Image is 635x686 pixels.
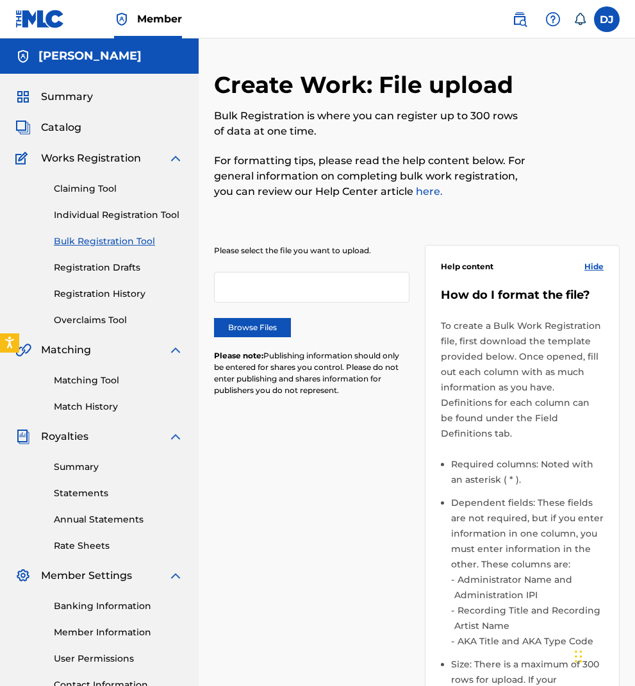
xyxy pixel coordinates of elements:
[214,318,291,337] label: Browse Files
[54,182,183,196] a: Claiming Tool
[15,429,31,444] img: Royalties
[594,6,620,32] div: User Menu
[454,572,604,603] li: Administrator Name and Administration IPI
[41,429,88,444] span: Royalties
[41,568,132,583] span: Member Settings
[214,245,409,256] p: Please select the file you want to upload.
[545,12,561,27] img: help
[214,350,409,396] p: Publishing information should only be entered for shares you control. Please do not enter publish...
[54,539,183,553] a: Rate Sheets
[507,6,532,32] a: Public Search
[54,208,183,222] a: Individual Registration Tool
[41,342,91,358] span: Matching
[15,120,81,135] a: CatalogCatalog
[54,513,183,526] a: Annual Statements
[168,151,183,166] img: expand
[571,624,635,686] iframe: Chat Widget
[15,120,31,135] img: Catalog
[15,568,31,583] img: Member Settings
[15,151,32,166] img: Works Registration
[15,49,31,64] img: Accounts
[451,456,604,495] li: Required columns: Noted with an asterisk ( * ).
[454,633,604,649] li: AKA Title and AKA Type Code
[540,6,566,32] div: Help
[214,108,526,139] p: Bulk Registration is where you can register up to 300 rows of data at one time.
[54,487,183,500] a: Statements
[168,429,183,444] img: expand
[214,71,520,99] h2: Create Work: File upload
[15,10,65,28] img: MLC Logo
[54,287,183,301] a: Registration History
[41,151,141,166] span: Works Registration
[54,261,183,274] a: Registration Drafts
[38,49,142,63] h5: Daquain Jordan
[168,342,183,358] img: expand
[54,374,183,387] a: Matching Tool
[413,185,443,197] a: here.
[512,12,527,27] img: search
[573,13,586,26] div: Notifications
[584,261,604,272] span: Hide
[168,568,183,583] img: expand
[54,626,183,639] a: Member Information
[54,400,183,414] a: Match History
[15,89,93,105] a: SummarySummary
[575,637,582,676] div: Drag
[54,599,183,613] a: Banking Information
[54,235,183,248] a: Bulk Registration Tool
[137,12,182,26] span: Member
[41,89,93,105] span: Summary
[41,120,81,135] span: Catalog
[114,12,129,27] img: Top Rightsholder
[441,261,493,272] span: Help content
[441,288,604,303] h5: How do I format the file?
[15,342,31,358] img: Matching
[214,153,526,199] p: For formatting tips, please read the help content below. For general information on completing bu...
[54,460,183,474] a: Summary
[454,603,604,633] li: Recording Title and Recording Artist Name
[599,464,635,570] iframe: Resource Center
[54,314,183,327] a: Overclaims Tool
[15,89,31,105] img: Summary
[214,351,263,360] span: Please note:
[451,495,604,657] li: Dependent fields: These fields are not required, but if you enter information in one column, you ...
[441,318,604,441] p: To create a Bulk Work Registration file, first download the template provided below. Once opened,...
[54,652,183,665] a: User Permissions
